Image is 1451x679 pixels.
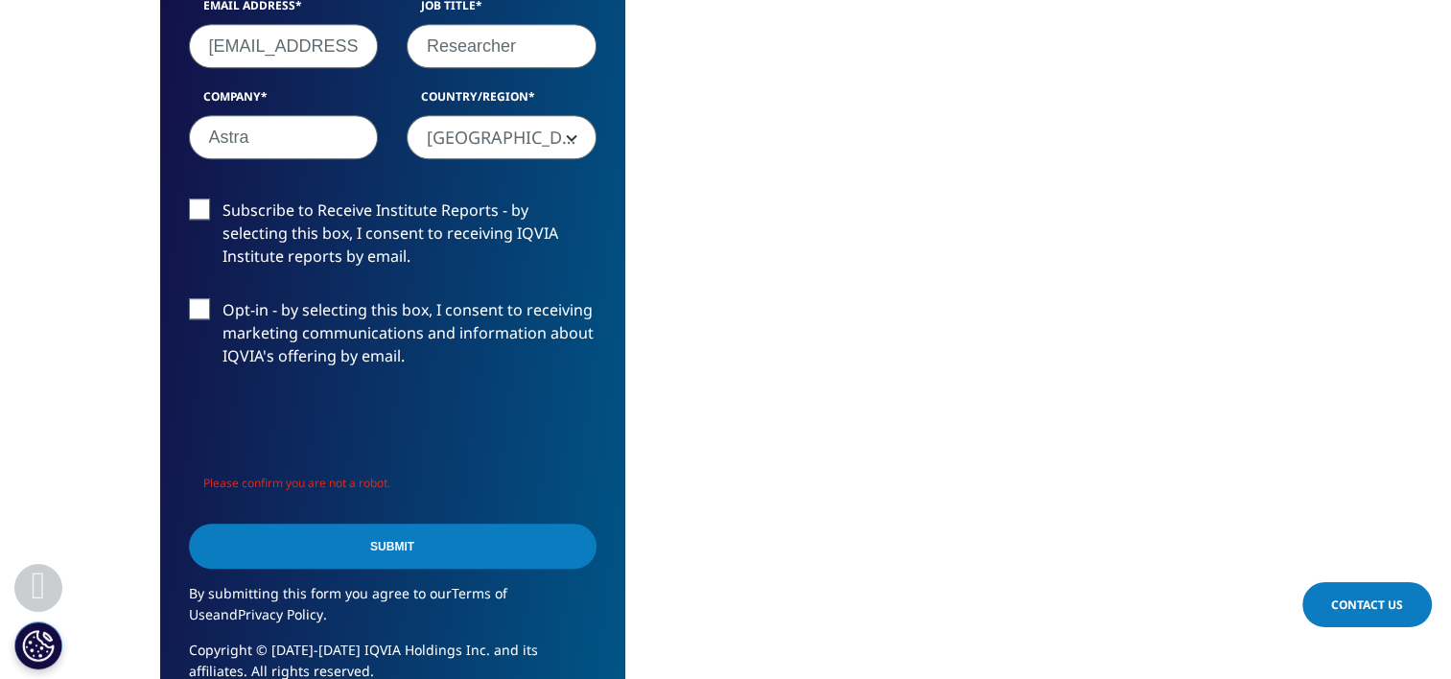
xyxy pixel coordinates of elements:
[203,475,390,491] span: Please confirm you are not a robot.
[189,398,480,473] iframe: reCAPTCHA
[189,199,597,278] label: Subscribe to Receive Institute Reports - by selecting this box, I consent to receiving IQVIA Inst...
[1331,597,1403,613] span: Contact Us
[189,524,597,569] input: Submit
[407,88,597,115] label: Country/Region
[407,115,597,159] span: Australia
[1302,582,1432,627] a: Contact Us
[408,116,596,160] span: Australia
[189,88,379,115] label: Company
[189,298,597,378] label: Opt-in - by selecting this box, I consent to receiving marketing communications and information a...
[14,621,62,669] button: Cookies Settings
[238,605,323,623] a: Privacy Policy
[189,583,597,640] p: By submitting this form you agree to our and .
